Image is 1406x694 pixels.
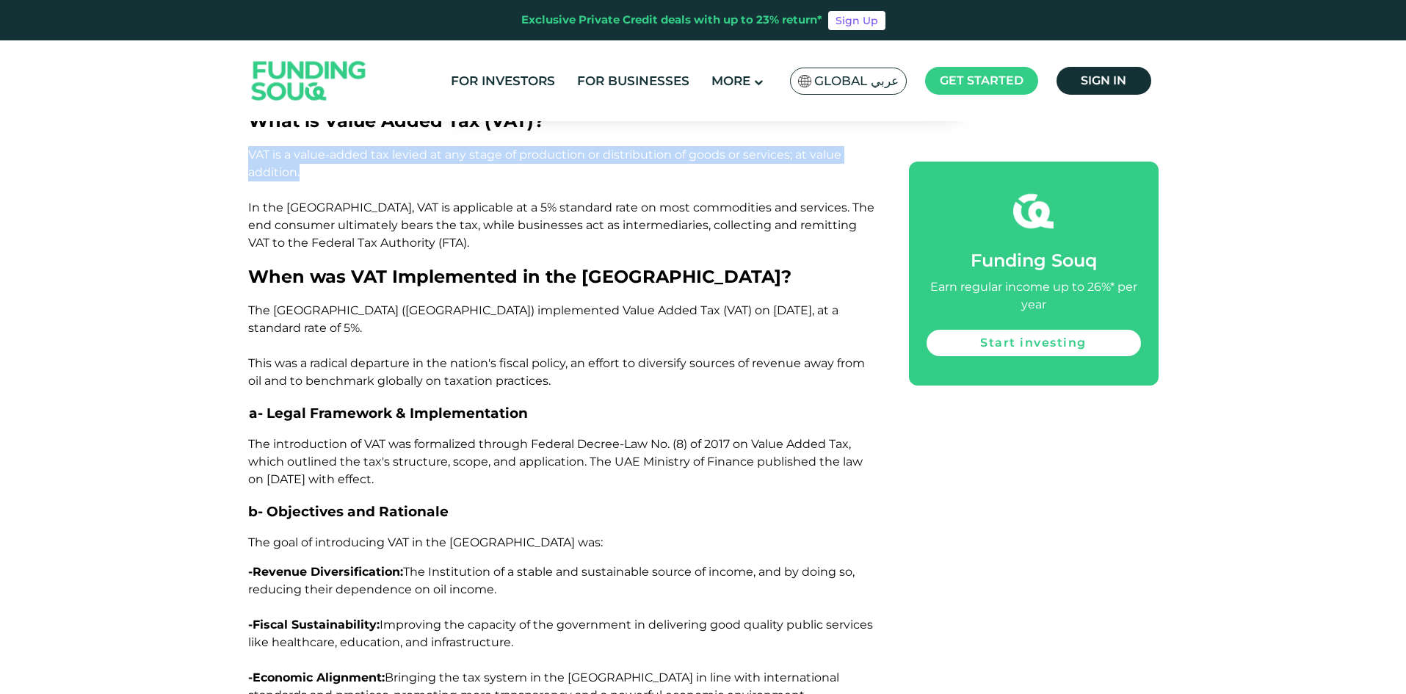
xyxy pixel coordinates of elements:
span: a- Legal Framework & Implementation [249,405,528,422]
img: fsicon [1013,191,1054,231]
a: For Businesses [573,69,693,93]
span: -Economic Alignment: [248,670,385,684]
span: More [711,73,750,88]
span: VAT is a value-added tax levied at any stage of production or distribution of goods or services; ... [248,148,874,250]
img: Logo [237,44,381,118]
span: The Institution of a stable and sustainable source of income, and by doing so, reducing their dep... [248,565,855,596]
a: Start investing [927,330,1141,356]
span: Get started [940,73,1023,87]
span: The goal of introducing VAT in the [GEOGRAPHIC_DATA] was: [248,535,603,549]
img: SA Flag [798,75,811,87]
span: -Fiscal Sustainability: [248,618,380,632]
span: Global عربي [814,73,899,90]
span: The [GEOGRAPHIC_DATA] ([GEOGRAPHIC_DATA]) implemented Value Added Tax (VAT) on [DATE], at a stand... [248,303,865,388]
span: -Revenue Diversification: [248,565,403,579]
span: Sign in [1081,73,1126,87]
span: What is Value Added Tax (VAT)? [248,110,544,131]
div: Earn regular income up to 26%* per year [927,278,1141,314]
a: Sign Up [828,11,885,30]
span: The introduction of VAT was formalized through Federal Decree-Law No. (8) of 2017 on Value Added ... [248,437,863,486]
span: When was VAT Implemented in the [GEOGRAPHIC_DATA]? [248,266,791,287]
span: Improving the capacity of the government in delivering good quality public services like healthca... [248,618,873,649]
span: b- Objectives and Rationale [248,503,449,520]
div: Exclusive Private Credit deals with up to 23% return* [521,12,822,29]
a: For Investors [447,69,559,93]
span: Funding Souq [971,250,1097,271]
a: Sign in [1057,67,1151,95]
